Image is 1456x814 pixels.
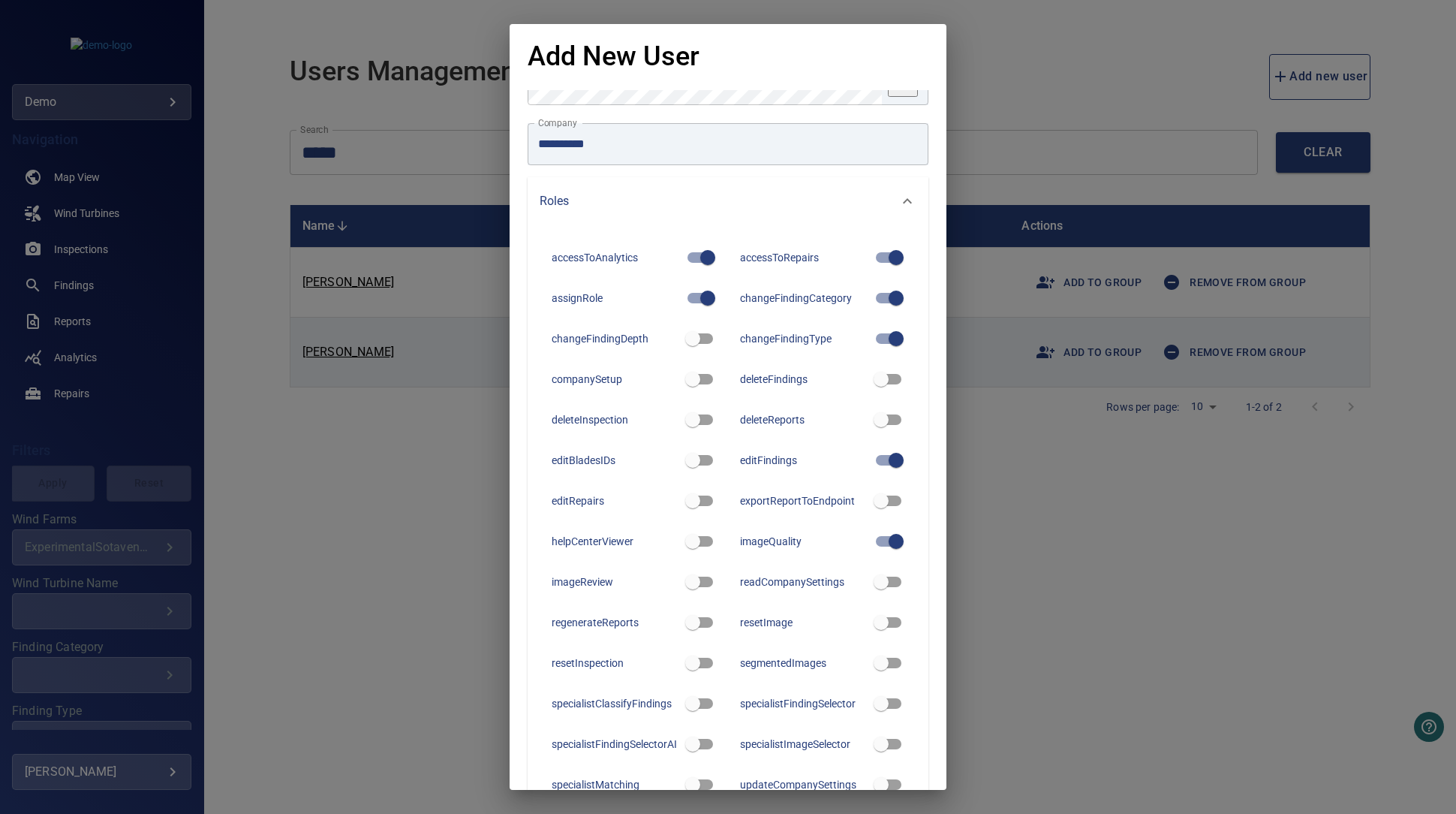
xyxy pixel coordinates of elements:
div: specialistFindingSelectorAI [552,737,678,752]
div: assignRole [552,291,678,306]
div: updateCompanySettings [740,777,867,792]
div: specialistClassifyFindings [552,696,678,711]
div: accessToAnalytics [552,250,678,265]
div: deleteFindings [740,372,867,387]
div: specialistFindingSelector [740,696,867,711]
div: imageQuality [740,534,867,549]
div: accessToRepairs [740,250,867,265]
p: Roles [540,192,570,210]
div: deleteInspection [552,412,678,427]
div: Roles [528,177,929,225]
div: changeFindingDepth [552,331,678,346]
div: changeFindingType [740,331,867,346]
div: companySetup [552,372,678,387]
div: specialistImageSelector [740,737,867,752]
h1: Add New User [528,42,699,72]
div: editBladesIDs [552,453,678,468]
div: changeFindingCategory [740,291,867,306]
div: editRepairs [552,493,678,508]
div: editFindings [740,453,867,468]
div: helpCenterViewer [552,534,678,549]
div: exportReportToEndpoint [740,493,867,508]
div: deleteReports [740,412,867,427]
div: resetImage [740,615,867,630]
div: regenerateReports [552,615,678,630]
div: segmentedImages [740,656,867,671]
div: resetInspection [552,656,678,671]
div: imageReview [552,574,678,589]
div: specialistMatching [552,777,678,792]
div: readCompanySettings [740,574,867,589]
